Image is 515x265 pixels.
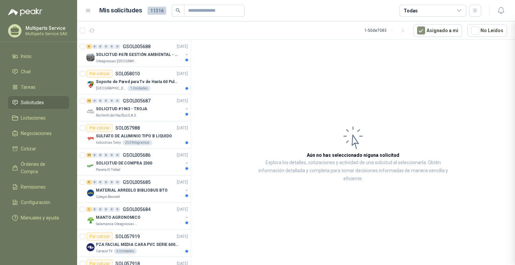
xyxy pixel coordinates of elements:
h1: Mis solicitudes [99,6,142,15]
span: Manuales y ayuda [21,214,59,221]
span: Configuración [21,199,50,206]
a: Órdenes de Compra [8,158,69,178]
span: Cotizar [21,145,36,152]
a: Solicitudes [8,96,69,109]
span: search [176,8,180,13]
div: Todas [404,7,418,14]
a: Licitaciones [8,112,69,124]
a: Negociaciones [8,127,69,140]
a: Configuración [8,196,69,209]
span: Tareas [21,83,36,91]
a: Cotizar [8,142,69,155]
span: 11316 [148,7,166,15]
p: Multiparts Service [25,26,67,30]
span: Remisiones [21,183,46,191]
span: Órdenes de Compra [21,160,63,175]
p: Multiparts Service SAS [25,32,67,36]
span: Solicitudes [21,99,44,106]
a: Tareas [8,81,69,93]
a: Manuales y ayuda [8,211,69,224]
span: Negociaciones [21,130,52,137]
span: Licitaciones [21,114,46,122]
span: Chat [21,68,31,75]
span: Inicio [21,53,32,60]
a: Inicio [8,50,69,63]
a: Chat [8,65,69,78]
a: Remisiones [8,181,69,193]
img: Logo peakr [8,8,42,16]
